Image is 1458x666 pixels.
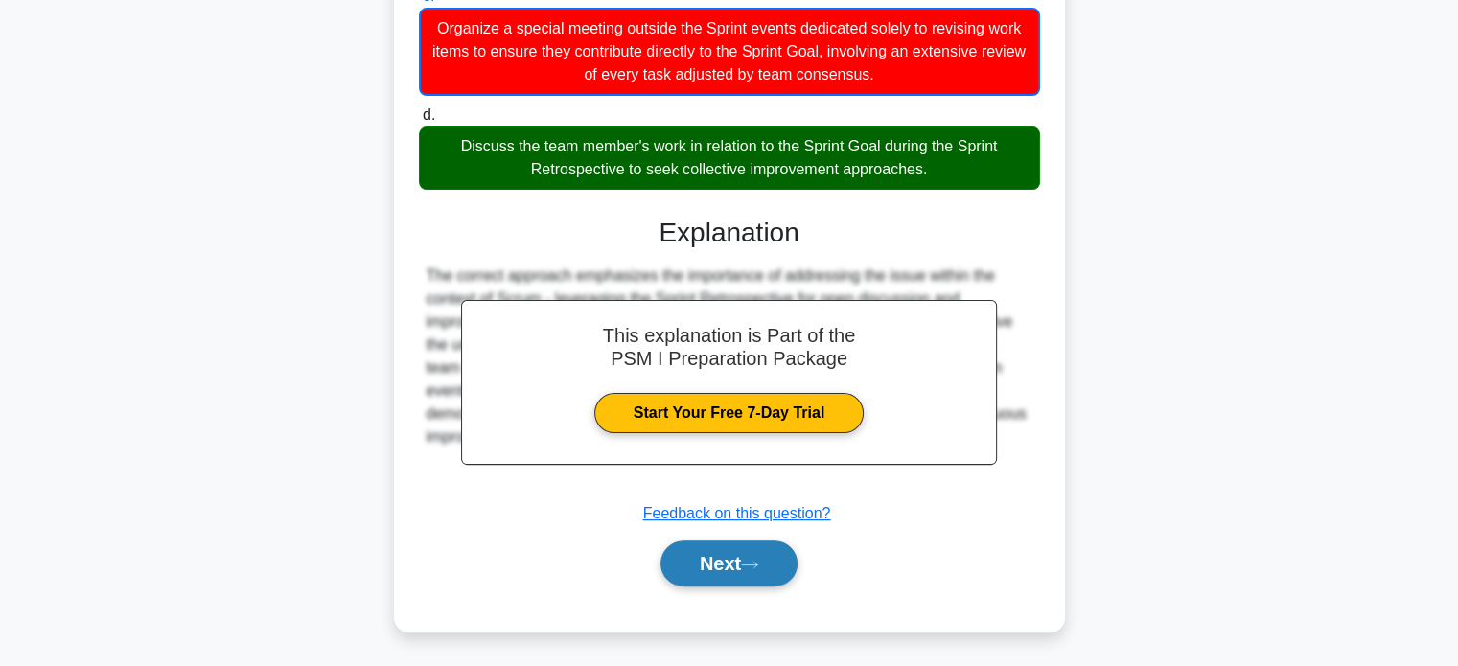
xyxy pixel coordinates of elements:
[423,106,435,123] span: d.
[594,393,864,433] a: Start Your Free 7-Day Trial
[419,8,1040,96] div: Organize a special meeting outside the Sprint events dedicated solely to revising work items to e...
[430,217,1029,249] h3: Explanation
[643,505,831,521] a: Feedback on this question?
[427,264,1032,448] div: The correct approach emphasizes the importance of addressing the issue within the context of Scru...
[660,540,798,586] button: Next
[419,126,1040,190] div: Discuss the team member's work in relation to the Sprint Goal during the Sprint Retrospective to ...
